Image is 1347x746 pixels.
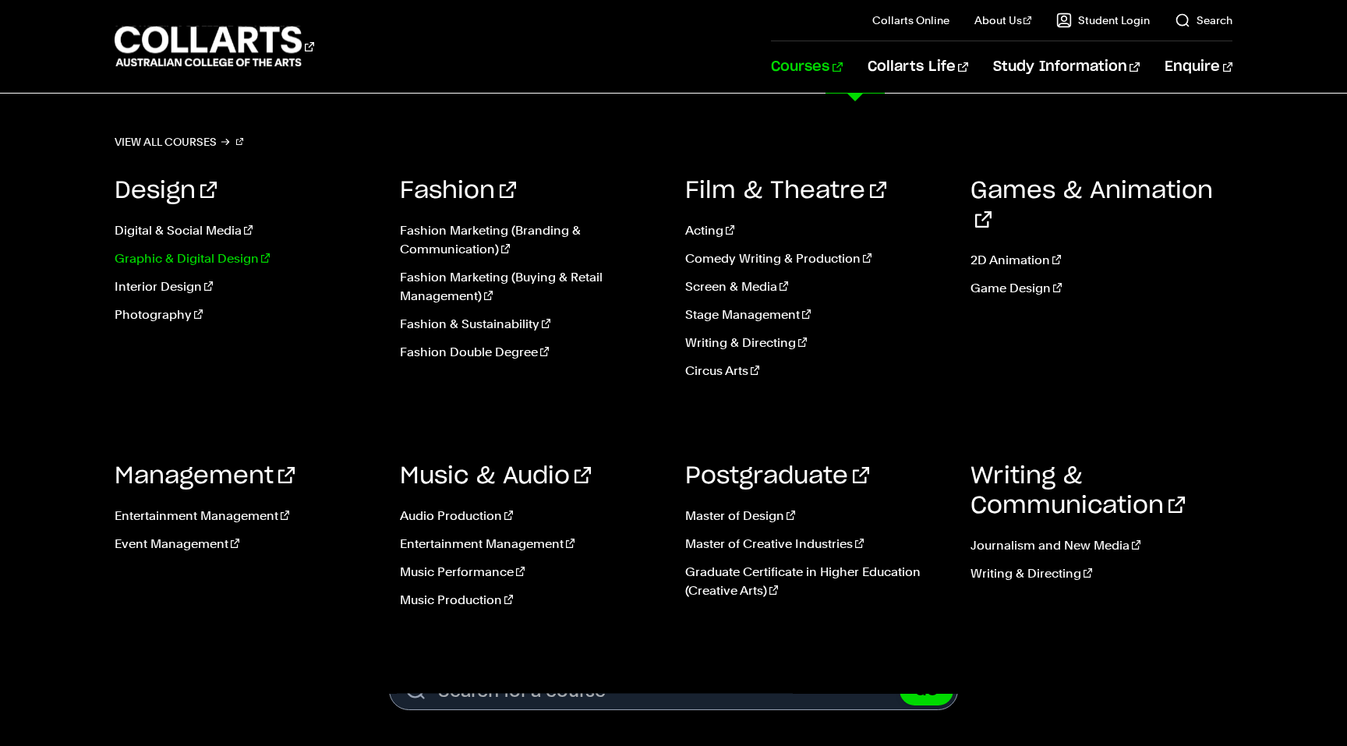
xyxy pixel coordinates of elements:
a: Fashion & Sustainability [400,315,662,334]
a: Entertainment Management [400,535,662,553]
a: Search [1175,12,1232,28]
a: Fashion Marketing (Branding & Communication) [400,221,662,259]
a: Circus Arts [685,362,947,380]
a: Design [115,179,217,203]
a: Writing & Directing [970,564,1232,583]
a: Management [115,465,295,488]
a: Digital & Social Media [115,221,377,240]
a: Acting [685,221,947,240]
a: Student Login [1056,12,1150,28]
a: Fashion [400,179,516,203]
a: Collarts Online [872,12,949,28]
a: Screen & Media [685,278,947,296]
a: Fashion Double Degree [400,343,662,362]
a: Interior Design [115,278,377,296]
a: Writing & Directing [685,334,947,352]
a: Postgraduate [685,465,869,488]
a: Entertainment Management [115,507,377,525]
a: Enquire [1165,41,1232,93]
a: Music Performance [400,563,662,582]
a: 2D Animation [970,251,1232,270]
a: Graphic & Digital Design [115,249,377,268]
a: Fashion Marketing (Buying & Retail Management) [400,268,662,306]
a: Music & Audio [400,465,591,488]
a: Master of Design [685,507,947,525]
a: Stage Management [685,306,947,324]
a: Film & Theatre [685,179,886,203]
a: Comedy Writing & Production [685,249,947,268]
a: About Us [974,12,1032,28]
div: Go to homepage [115,24,314,69]
a: Event Management [115,535,377,553]
a: Master of Creative Industries [685,535,947,553]
a: Music Production [400,591,662,610]
a: Collarts Life [868,41,968,93]
a: View all courses [115,131,244,153]
a: Graduate Certificate in Higher Education (Creative Arts) [685,563,947,600]
a: Game Design [970,279,1232,298]
a: Writing & Communication [970,465,1185,518]
a: Games & Animation [970,179,1213,232]
a: Journalism and New Media [970,536,1232,555]
a: Courses [771,41,842,93]
a: Study Information [993,41,1140,93]
a: Audio Production [400,507,662,525]
a: Photography [115,306,377,324]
